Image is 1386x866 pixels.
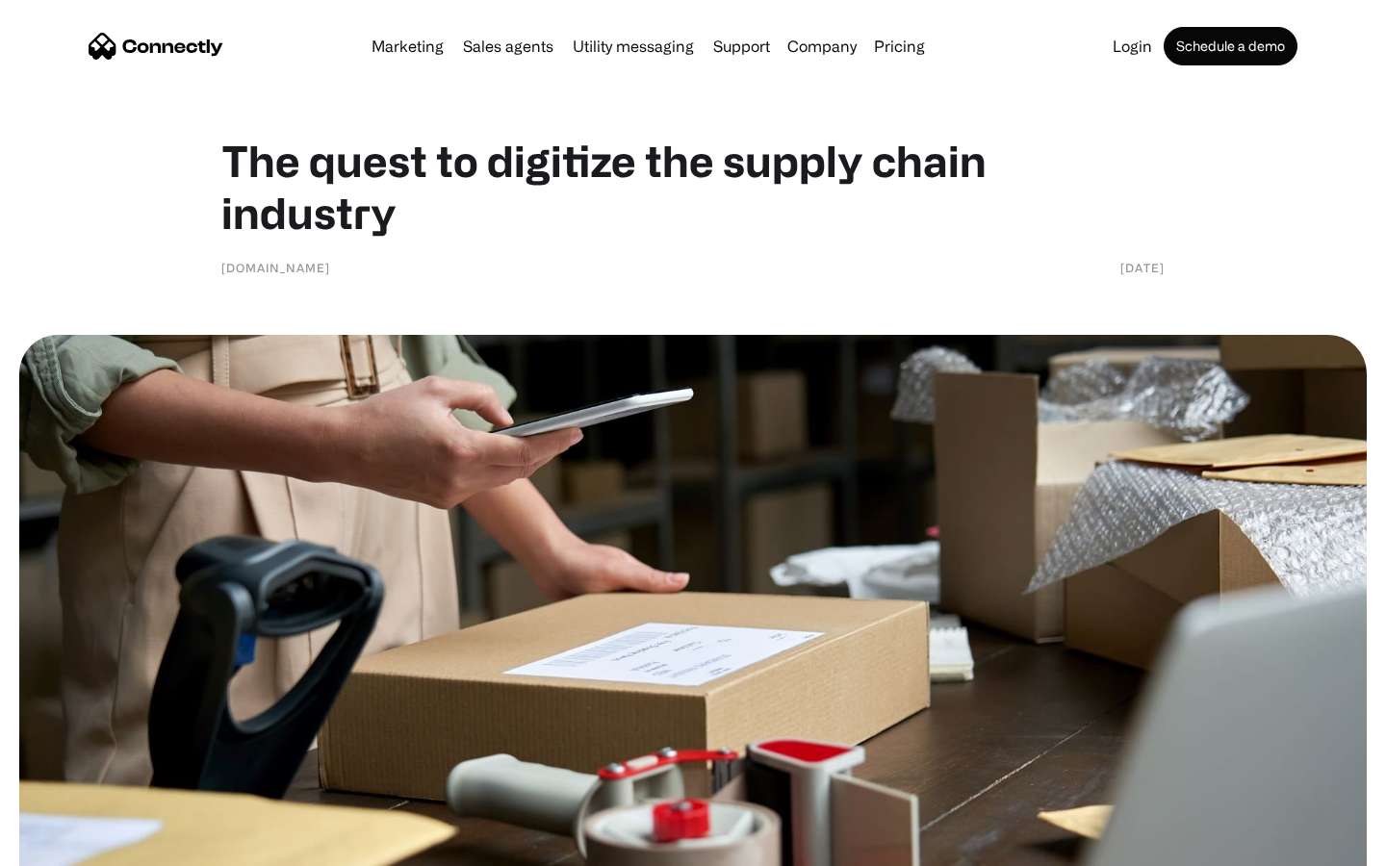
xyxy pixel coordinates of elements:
[565,38,702,54] a: Utility messaging
[866,38,933,54] a: Pricing
[19,832,115,859] aside: Language selected: English
[1105,38,1160,54] a: Login
[1120,258,1165,277] div: [DATE]
[221,135,1165,239] h1: The quest to digitize the supply chain industry
[38,832,115,859] ul: Language list
[1164,27,1297,65] a: Schedule a demo
[364,38,451,54] a: Marketing
[455,38,561,54] a: Sales agents
[706,38,778,54] a: Support
[221,258,330,277] div: [DOMAIN_NAME]
[787,33,857,60] div: Company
